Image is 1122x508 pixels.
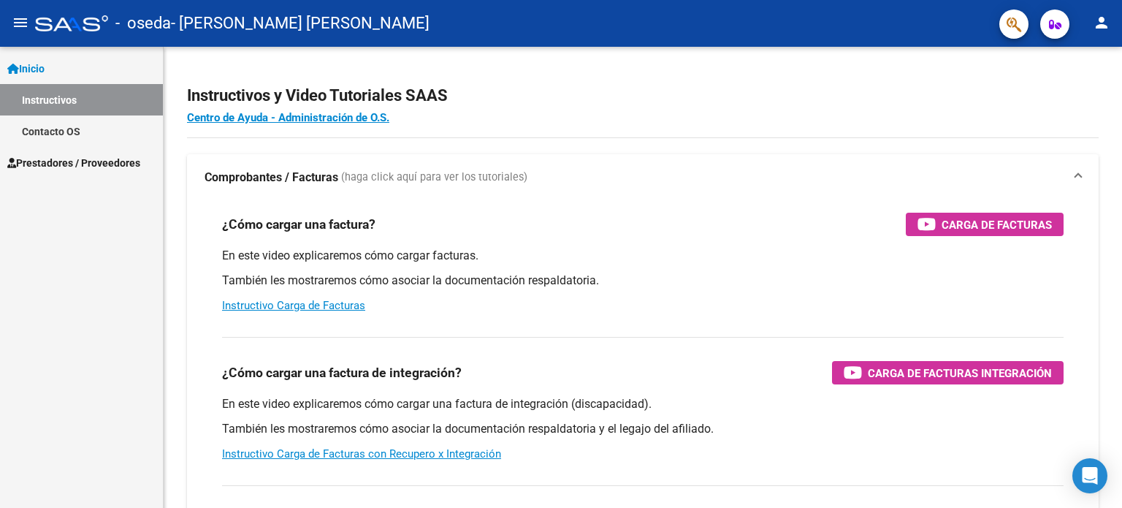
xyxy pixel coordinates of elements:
span: Prestadores / Proveedores [7,155,140,171]
div: Open Intercom Messenger [1072,458,1107,493]
span: (haga click aquí para ver los tutoriales) [341,170,527,186]
mat-expansion-panel-header: Comprobantes / Facturas (haga click aquí para ver los tutoriales) [187,154,1099,201]
h3: ¿Cómo cargar una factura? [222,214,375,235]
span: Inicio [7,61,45,77]
span: - [PERSON_NAME] [PERSON_NAME] [171,7,430,39]
span: - oseda [115,7,171,39]
mat-icon: menu [12,14,29,31]
button: Carga de Facturas Integración [832,361,1064,384]
a: Instructivo Carga de Facturas con Recupero x Integración [222,447,501,460]
p: En este video explicaremos cómo cargar facturas. [222,248,1064,264]
p: También les mostraremos cómo asociar la documentación respaldatoria. [222,273,1064,289]
span: Carga de Facturas [942,216,1052,234]
p: También les mostraremos cómo asociar la documentación respaldatoria y el legajo del afiliado. [222,421,1064,437]
h3: ¿Cómo cargar una factura de integración? [222,363,462,383]
span: Carga de Facturas Integración [868,364,1052,382]
p: En este video explicaremos cómo cargar una factura de integración (discapacidad). [222,396,1064,412]
button: Carga de Facturas [906,213,1064,236]
h2: Instructivos y Video Tutoriales SAAS [187,82,1099,110]
a: Centro de Ayuda - Administración de O.S. [187,111,389,124]
strong: Comprobantes / Facturas [205,170,338,186]
a: Instructivo Carga de Facturas [222,299,365,312]
mat-icon: person [1093,14,1110,31]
